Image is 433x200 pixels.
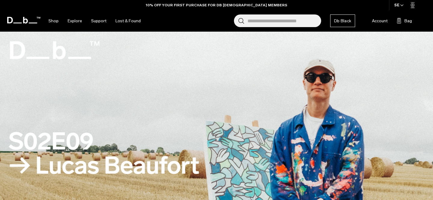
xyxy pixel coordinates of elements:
[115,10,141,32] a: Lost & Found
[372,18,388,24] span: Account
[48,10,59,32] a: Shop
[68,10,82,32] a: Explore
[146,2,287,8] a: 10% OFF YOUR FIRST PURCHASE FOR DB [DEMOGRAPHIC_DATA] MEMBERS
[44,10,145,32] nav: Main Navigation
[330,14,355,27] a: Db Black
[397,17,412,24] button: Bag
[91,10,106,32] a: Support
[364,17,388,24] a: Account
[404,18,412,24] span: Bag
